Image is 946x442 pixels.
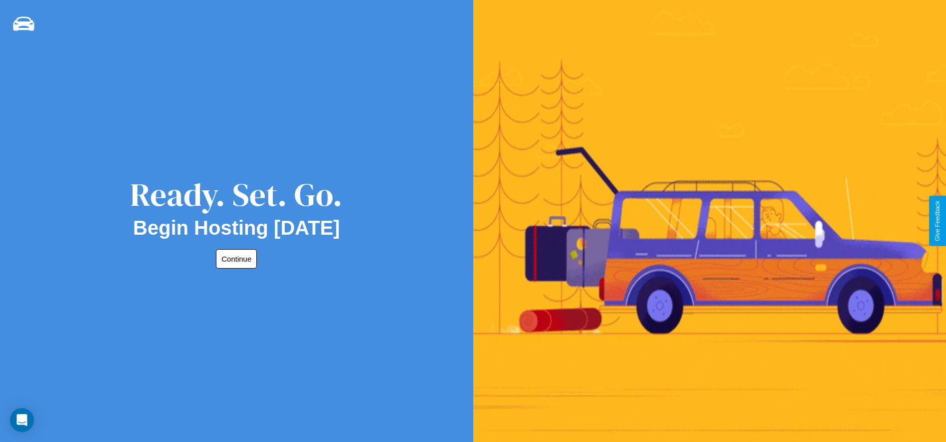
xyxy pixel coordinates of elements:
div: Open Intercom Messenger [10,408,34,432]
div: Give Feedback [934,201,941,241]
div: Ready. Set. Go. [130,172,343,217]
button: Continue [216,249,257,269]
h2: Begin Hosting [DATE] [133,217,340,239]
